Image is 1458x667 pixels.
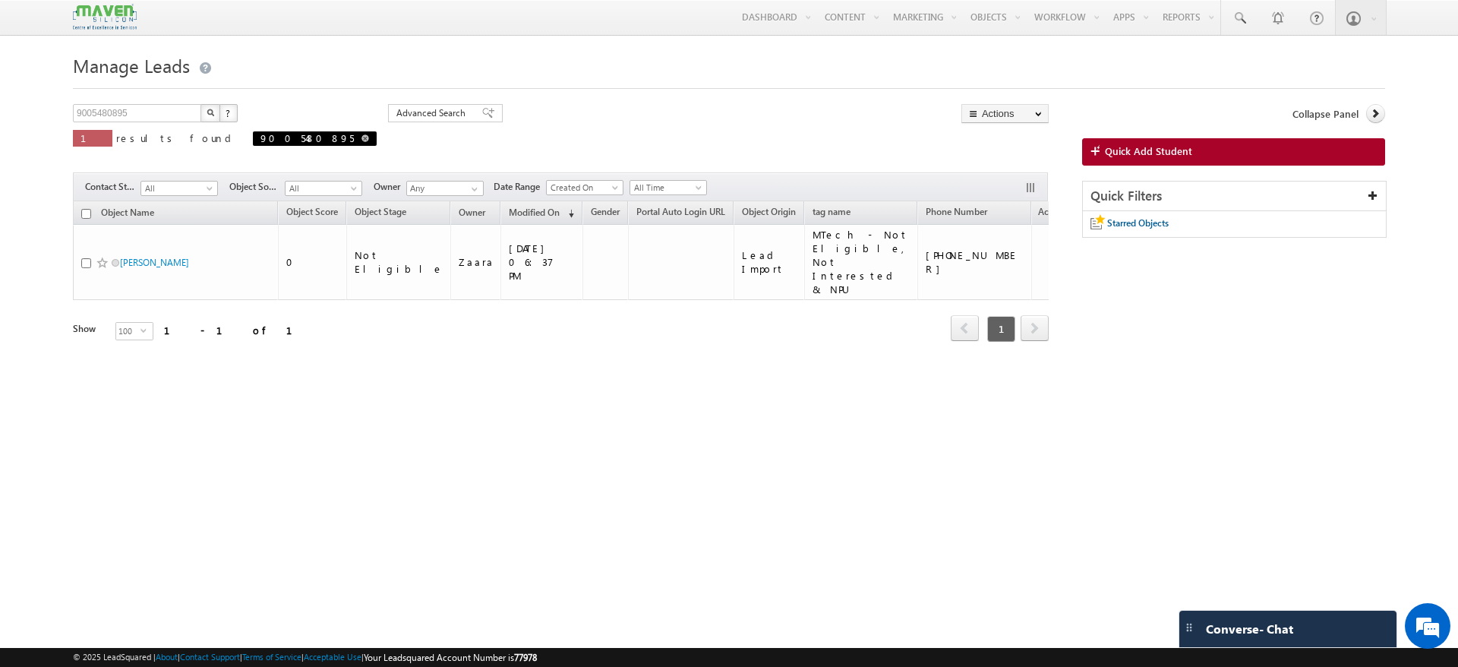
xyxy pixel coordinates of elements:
input: Type to Search [406,181,484,196]
div: Quick Filters [1083,182,1386,211]
a: All Time [630,180,707,195]
span: Object Score [286,206,338,217]
div: Minimize live chat window [249,8,286,44]
a: tag name [805,204,858,223]
a: [PERSON_NAME] [120,257,189,268]
span: 1 [80,131,105,144]
span: Collapse Panel [1292,107,1359,121]
span: Starred Objects [1107,217,1169,229]
span: Your Leadsquared Account Number is [364,652,537,663]
div: Show [73,322,103,336]
div: Zaara [459,255,494,269]
span: select [140,327,153,333]
span: prev [951,315,979,341]
span: Owner [459,207,485,218]
span: tag name [813,206,850,217]
span: Object Source [229,180,285,194]
span: Converse - Chat [1206,622,1293,636]
a: Terms of Service [242,652,301,662]
span: Portal Auto Login URL [636,206,725,217]
span: Object Stage [355,206,406,217]
div: Chat with us now [79,80,255,100]
a: Show All Items [463,182,482,197]
div: Not Eligible [355,248,443,276]
a: Modified On (sorted descending) [501,204,582,223]
a: Object Name [93,204,162,224]
a: Portal Auto Login URL [629,204,733,223]
span: (sorted descending) [562,207,574,220]
span: 77978 [514,652,537,663]
div: [DATE] 06:37 PM [509,242,576,283]
span: All Time [630,181,702,194]
span: All [141,182,213,195]
span: All [286,182,358,195]
span: Phone Number [926,206,987,217]
a: Object Score [279,204,346,223]
img: Custom Logo [73,4,137,30]
span: Gender [591,206,620,217]
span: ? [226,106,232,119]
a: Quick Add Student [1082,138,1385,166]
span: Manage Leads [73,53,190,77]
textarea: Type your message and hit 'Enter' [20,141,277,455]
span: next [1021,315,1049,341]
a: About [156,652,178,662]
span: Object Origin [742,206,796,217]
span: Owner [374,180,406,194]
a: Phone Number [918,204,995,223]
span: Created On [547,181,619,194]
a: Created On [546,180,623,195]
span: Date Range [494,180,546,194]
span: Quick Add Student [1105,144,1192,158]
span: © 2025 LeadSquared | | | | | [73,650,537,665]
span: 100 [116,323,140,340]
button: ? [219,104,238,122]
em: Start Chat [207,468,276,488]
div: 0 [286,255,339,269]
input: Check all records [81,209,91,219]
span: Advanced Search [396,106,470,120]
img: carter-drag [1183,621,1195,634]
a: Gender [583,204,627,223]
img: Search [207,109,214,116]
span: 1 [987,316,1015,342]
a: Object Stage [347,204,414,223]
a: next [1021,317,1049,341]
div: [PHONE_NUMBER] [926,248,1024,276]
img: d_60004797649_company_0_60004797649 [26,80,64,100]
a: Acceptable Use [304,652,361,662]
div: MTech - Not Eligible, Not Interested & NPU [813,228,910,296]
span: Actions [1032,204,1068,223]
a: Object Origin [734,204,803,223]
a: All [285,181,362,196]
span: 9005480895 [260,131,354,144]
button: Actions [961,104,1049,123]
a: Contact Support [180,652,240,662]
a: prev [951,317,979,341]
a: All [140,181,218,196]
span: Contact Stage [85,180,140,194]
div: 1 - 1 of 1 [164,321,311,339]
div: Lead Import [742,248,797,276]
span: results found [116,131,237,144]
span: Modified On [509,207,560,218]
